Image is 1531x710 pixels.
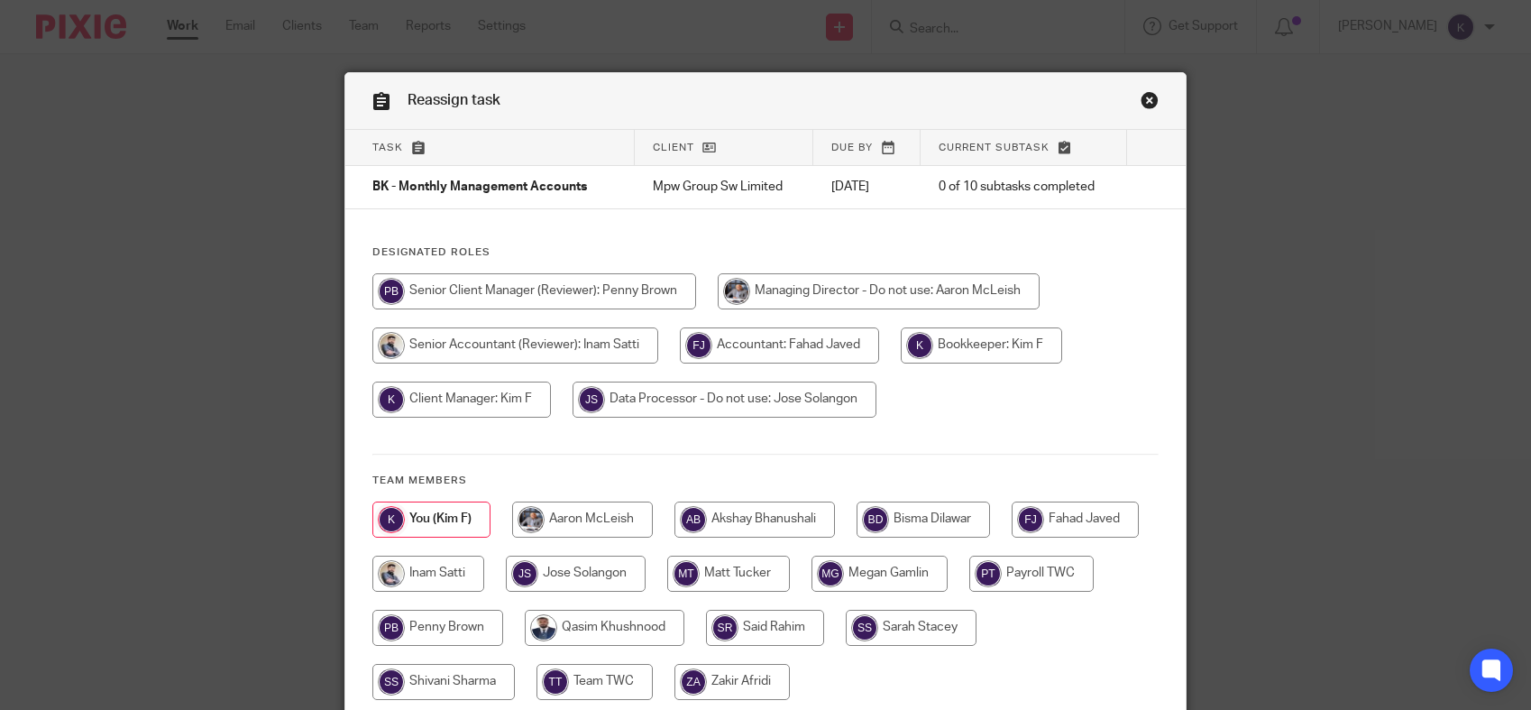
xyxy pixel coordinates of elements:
p: Mpw Group Sw Limited [653,178,795,196]
span: Task [372,143,403,152]
a: Close this dialog window [1141,91,1159,115]
h4: Team members [372,474,1159,488]
td: 0 of 10 subtasks completed [921,166,1127,209]
span: Client [653,143,694,152]
h4: Designated Roles [372,245,1159,260]
span: Current subtask [939,143,1050,152]
p: [DATE] [831,178,903,196]
span: BK - Monthly Management Accounts [372,181,587,194]
span: Reassign task [408,93,500,107]
span: Due by [831,143,873,152]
